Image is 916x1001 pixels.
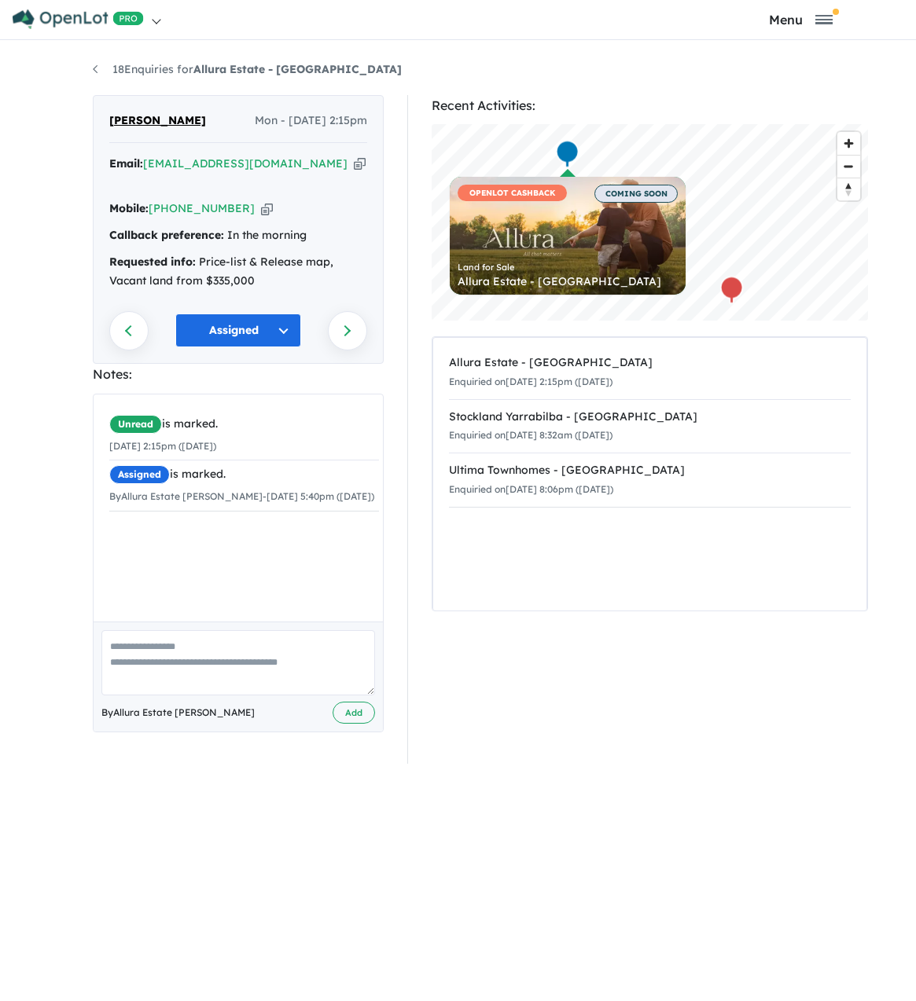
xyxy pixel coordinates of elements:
button: Copy [354,156,366,172]
button: Toggle navigation [689,12,912,27]
strong: Requested info: [109,255,196,269]
strong: Allura Estate - [GEOGRAPHIC_DATA] [193,62,402,76]
small: By Allura Estate [PERSON_NAME] - [DATE] 5:40pm ([DATE]) [109,490,374,502]
span: By Allura Estate [PERSON_NAME] [101,705,255,720]
a: Ultima Townhomes - [GEOGRAPHIC_DATA]Enquiried on[DATE] 8:06pm ([DATE]) [449,453,851,508]
a: OPENLOT CASHBACK COMING SOON Land for Sale Allura Estate - [GEOGRAPHIC_DATA] [450,177,686,295]
div: Notes: [93,364,384,385]
button: Reset bearing to north [837,178,860,200]
button: Add [333,702,375,724]
span: Unread [109,415,162,434]
small: [DATE] 2:15pm ([DATE]) [109,440,216,452]
div: Recent Activities: [432,95,868,116]
a: Allura Estate - [GEOGRAPHIC_DATA]Enquiried on[DATE] 2:15pm ([DATE]) [449,346,851,400]
div: Price-list & Release map, Vacant land from $335,000 [109,253,367,291]
small: Enquiried on [DATE] 2:15pm ([DATE]) [449,376,613,387]
div: is marked. [109,415,379,434]
div: is marked. [109,465,379,484]
a: Stockland Yarrabilba - [GEOGRAPHIC_DATA]Enquiried on[DATE] 8:32am ([DATE]) [449,399,851,454]
small: Enquiried on [DATE] 8:06pm ([DATE]) [449,483,613,495]
div: Land for Sale [458,263,678,272]
button: Zoom out [837,155,860,178]
a: [PHONE_NUMBER] [149,201,255,215]
div: Ultima Townhomes - [GEOGRAPHIC_DATA] [449,461,851,480]
button: Copy [261,200,273,217]
div: Allura Estate - [GEOGRAPHIC_DATA] [449,354,851,372]
div: Map marker [555,140,579,169]
span: Zoom out [837,156,860,178]
div: Allura Estate - [GEOGRAPHIC_DATA] [458,276,678,287]
span: [PERSON_NAME] [109,112,206,130]
button: Assigned [175,313,301,347]
a: 18Enquiries forAllura Estate - [GEOGRAPHIC_DATA] [93,62,402,76]
strong: Email: [109,156,143,170]
strong: Callback preference: [109,228,224,242]
span: Mon - [DATE] 2:15pm [255,112,367,130]
div: Map marker [719,276,743,305]
span: Assigned [109,465,170,484]
div: In the morning [109,226,367,245]
img: Openlot PRO Logo White [13,9,144,29]
strong: Mobile: [109,201,149,215]
a: [EMAIL_ADDRESS][DOMAIN_NAME] [143,156,348,170]
div: Stockland Yarrabilba - [GEOGRAPHIC_DATA] [449,408,851,427]
span: OPENLOT CASHBACK [458,185,567,201]
canvas: Map [432,124,868,321]
nav: breadcrumb [93,60,824,79]
small: Enquiried on [DATE] 8:32am ([DATE]) [449,429,613,441]
span: COMING SOON [594,185,678,203]
button: Zoom in [837,132,860,155]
